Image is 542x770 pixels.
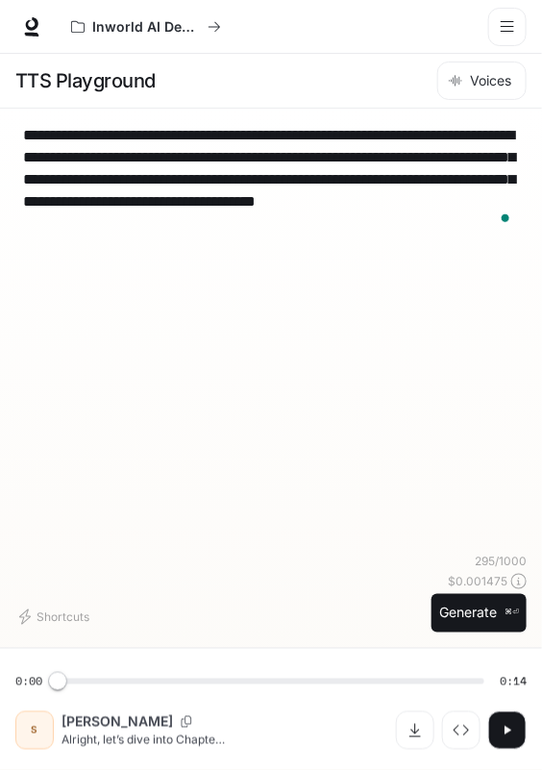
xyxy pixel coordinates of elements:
button: All workspaces [62,8,230,46]
button: Voices [437,62,527,100]
button: Generate⌘⏎ [431,594,527,633]
button: Inspect [442,711,480,750]
p: 295 / 1000 [475,553,527,569]
h1: TTS Playground [15,62,156,100]
div: S [19,715,50,746]
button: Copy Voice ID [173,716,200,728]
button: Shortcuts [15,602,97,633]
p: Inworld AI Demos [92,19,200,36]
p: $ 0.001475 [448,573,507,589]
span: 0:14 [500,672,527,691]
span: 0:00 [15,672,42,691]
p: [PERSON_NAME] [62,712,173,732]
textarea: To enrich screen reader interactions, please activate Accessibility in Grammarly extension settings [23,124,519,235]
button: open drawer [488,8,527,46]
p: ⌘⏎ [505,608,519,619]
p: Alright, let’s dive into Chapter 15! In this chapter, we’ll see how the Federal Reserve uses diff... [62,732,225,748]
button: Download audio [396,711,434,750]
